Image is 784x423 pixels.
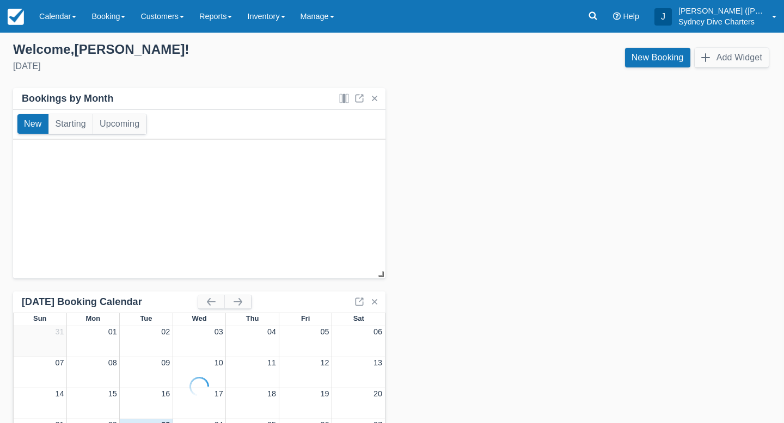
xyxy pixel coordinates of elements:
a: 15 [108,389,117,398]
a: 19 [321,389,329,398]
i: Help [613,13,621,20]
p: Sydney Dive Charters [678,16,765,27]
a: 12 [321,358,329,367]
button: New [17,114,48,134]
a: 09 [161,358,170,367]
a: 02 [161,327,170,336]
a: 18 [267,389,276,398]
a: 08 [108,358,117,367]
a: 01 [108,327,117,336]
a: 06 [373,327,382,336]
button: Add Widget [695,48,769,67]
p: [PERSON_NAME] ([PERSON_NAME].[PERSON_NAME]) [678,5,765,16]
span: Help [623,12,639,21]
div: Bookings by Month [22,92,114,105]
div: J [654,8,672,26]
a: 14 [55,389,64,398]
button: Upcoming [93,114,146,134]
a: 10 [215,358,223,367]
a: 13 [373,358,382,367]
div: [DATE] [13,60,383,73]
a: 31 [55,327,64,336]
button: Starting [49,114,93,134]
a: 20 [373,389,382,398]
a: 03 [215,327,223,336]
img: checkfront-main-nav-mini-logo.png [8,9,24,25]
div: Welcome , [PERSON_NAME] ! [13,41,383,58]
a: 04 [267,327,276,336]
a: 05 [321,327,329,336]
a: New Booking [625,48,690,67]
a: 16 [161,389,170,398]
a: 17 [215,389,223,398]
a: 07 [55,358,64,367]
a: 11 [267,358,276,367]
